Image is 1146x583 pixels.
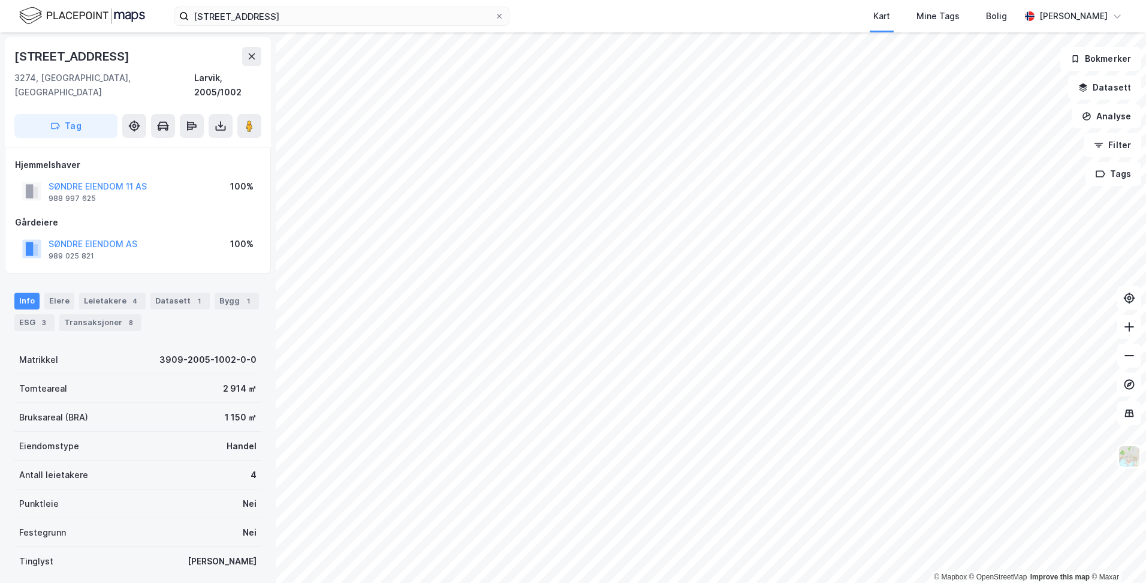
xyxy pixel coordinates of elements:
[1085,162,1141,186] button: Tags
[243,525,257,540] div: Nei
[15,158,261,172] div: Hjemmelshaver
[49,194,96,203] div: 988 997 625
[986,9,1007,23] div: Bolig
[1086,525,1146,583] div: Kontrollprogram for chat
[14,71,194,100] div: 3274, [GEOGRAPHIC_DATA], [GEOGRAPHIC_DATA]
[49,251,94,261] div: 989 025 821
[19,353,58,367] div: Matrikkel
[38,317,50,329] div: 3
[159,353,257,367] div: 3909-2005-1002-0-0
[19,381,67,396] div: Tomteareal
[129,295,141,307] div: 4
[14,314,55,331] div: ESG
[15,215,261,230] div: Gårdeiere
[242,295,254,307] div: 1
[1030,573,1090,581] a: Improve this map
[230,237,254,251] div: 100%
[189,7,494,25] input: Søk på adresse, matrikkel, gårdeiere, leietakere eller personer
[227,439,257,453] div: Handel
[230,179,254,194] div: 100%
[1068,76,1141,100] button: Datasett
[934,573,967,581] a: Mapbox
[19,439,79,453] div: Eiendomstype
[19,5,145,26] img: logo.f888ab2527a4732fd821a326f86c7f29.svg
[225,410,257,425] div: 1 150 ㎡
[916,9,960,23] div: Mine Tags
[873,9,890,23] div: Kart
[125,317,137,329] div: 8
[19,554,53,569] div: Tinglyst
[14,293,40,309] div: Info
[19,497,59,511] div: Punktleie
[243,497,257,511] div: Nei
[150,293,210,309] div: Datasett
[1039,9,1108,23] div: [PERSON_NAME]
[1072,104,1141,128] button: Analyse
[215,293,259,309] div: Bygg
[188,554,257,569] div: [PERSON_NAME]
[19,410,88,425] div: Bruksareal (BRA)
[14,114,117,138] button: Tag
[223,381,257,396] div: 2 914 ㎡
[14,47,132,66] div: [STREET_ADDRESS]
[44,293,74,309] div: Eiere
[193,295,205,307] div: 1
[1086,525,1146,583] iframe: Chat Widget
[59,314,141,331] div: Transaksjoner
[1084,133,1141,157] button: Filter
[79,293,146,309] div: Leietakere
[19,525,66,540] div: Festegrunn
[1060,47,1141,71] button: Bokmerker
[251,468,257,482] div: 4
[194,71,261,100] div: Larvik, 2005/1002
[1118,445,1141,468] img: Z
[969,573,1027,581] a: OpenStreetMap
[19,468,88,482] div: Antall leietakere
